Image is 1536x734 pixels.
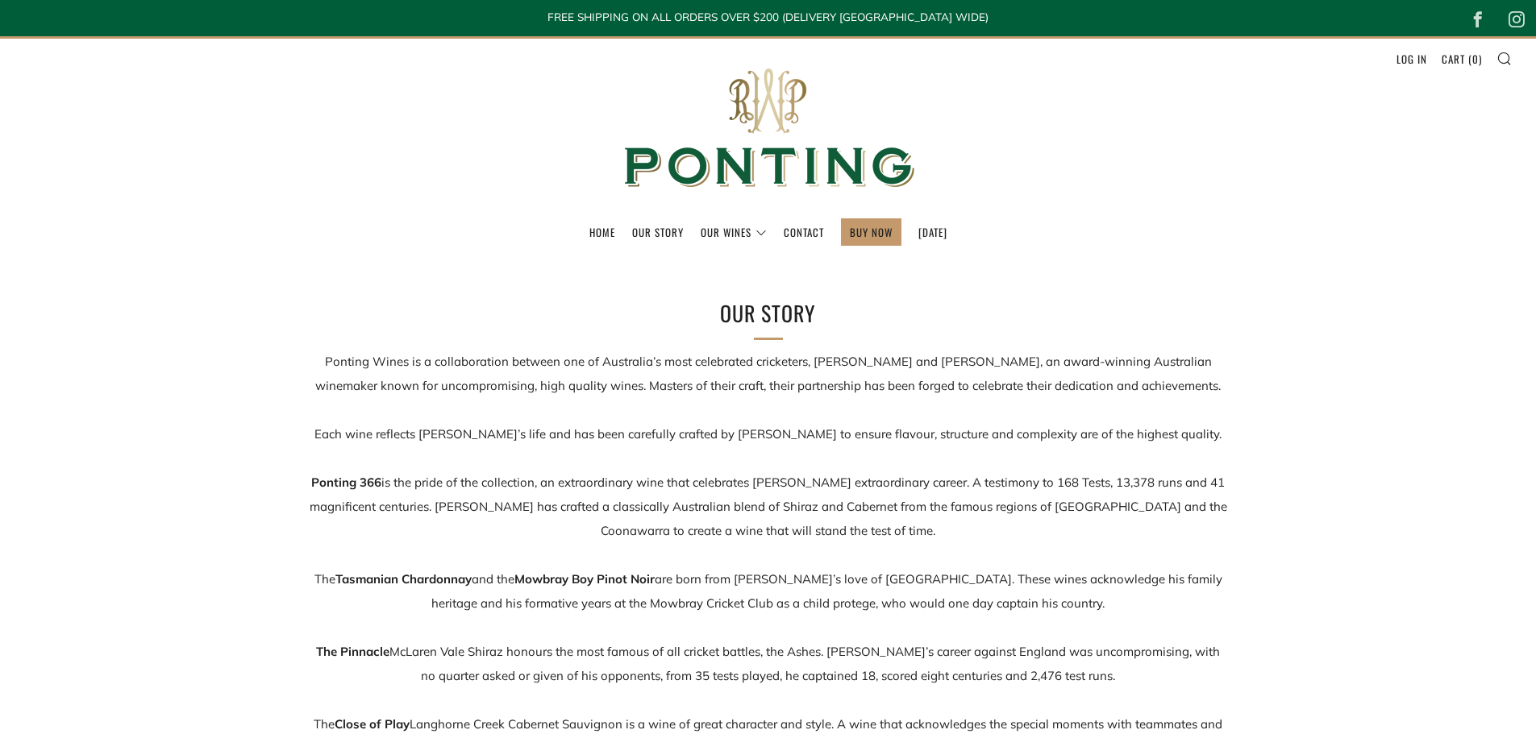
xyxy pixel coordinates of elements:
strong: Tasmanian Chardonnay [335,571,472,587]
strong: The Pinnacle [316,644,389,659]
img: Ponting Wines [607,39,930,218]
a: Home [589,219,615,245]
a: Contact [784,219,824,245]
a: Log in [1397,46,1427,72]
strong: Close of Play [335,716,410,732]
strong: Ponting 366 [311,475,381,490]
a: Our Wines [701,219,767,245]
a: BUY NOW [850,219,893,245]
h2: Our Story [502,297,1034,330]
a: [DATE] [918,219,947,245]
a: Cart (0) [1442,46,1482,72]
a: Our Story [632,219,684,245]
span: 0 [1472,51,1479,67]
strong: Mowbray Boy Pinot Noir [514,571,655,587]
